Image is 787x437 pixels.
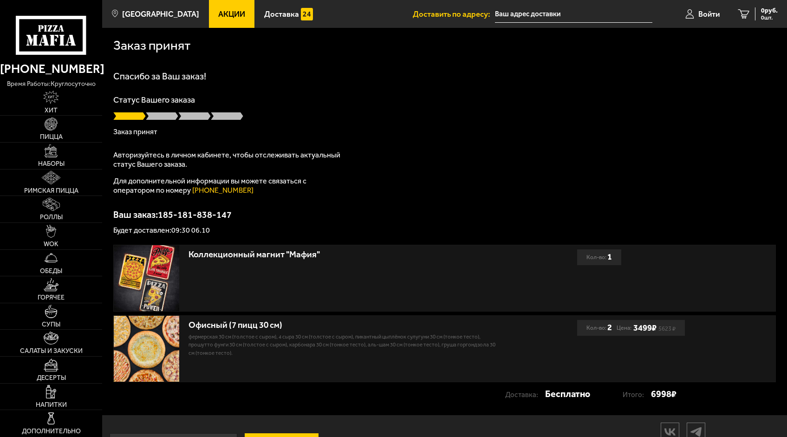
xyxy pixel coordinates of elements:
[189,333,499,358] p: Фермерская 30 см (толстое с сыром), 4 сыра 30 см (толстое с сыром), Пикантный цыплёнок сулугуни 3...
[113,176,345,195] p: Для дополнительной информации вы можете связаться с оператором по номеру
[38,161,65,167] span: Наборы
[36,402,67,408] span: Напитки
[617,320,631,336] span: Цена:
[698,10,720,18] span: Войти
[607,249,612,265] b: 1
[122,10,199,18] span: [GEOGRAPHIC_DATA]
[113,128,776,136] p: Заказ принят
[113,72,776,81] h1: Спасибо за Ваш заказ!
[45,107,58,114] span: Хит
[113,210,776,219] p: Ваш заказ: 185-181-838-147
[24,188,78,194] span: Римская пицца
[113,39,191,52] h1: Заказ принят
[495,6,652,23] input: Ваш адрес доставки
[42,321,60,328] span: Супы
[607,320,612,336] b: 2
[113,227,776,234] p: Будет доставлен: 09:30 06.10
[189,320,499,331] div: Офисный (7 пицц 30 см)
[38,294,65,301] span: Горячее
[40,134,63,140] span: Пицца
[651,386,676,402] strong: 6998 ₽
[20,348,83,354] span: Салаты и закуски
[40,214,63,221] span: Роллы
[192,186,254,195] a: [PHONE_NUMBER]
[44,241,59,248] span: WOK
[264,10,299,18] span: Доставка
[586,320,612,336] div: Кол-во:
[658,326,676,331] s: 5623 ₽
[113,96,776,104] p: Статус Вашего заказа
[218,10,245,18] span: Акции
[413,10,495,18] span: Доставить по адресу:
[545,386,590,402] strong: Бесплатно
[505,387,545,403] p: Доставка:
[40,268,62,274] span: Обеды
[189,249,499,260] div: Коллекционный магнит "Мафия"
[586,249,612,265] div: Кол-во:
[623,387,651,403] p: Итого:
[633,323,657,333] b: 3499 ₽
[301,8,313,20] img: 15daf4d41897b9f0e9f617042186c801.svg
[761,7,778,14] span: 0 руб.
[761,15,778,20] span: 0 шт.
[37,375,66,381] span: Десерты
[22,428,81,435] span: Дополнительно
[113,150,345,169] p: Авторизуйтесь в личном кабинете, чтобы отслеживать актуальный статус Вашего заказа.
